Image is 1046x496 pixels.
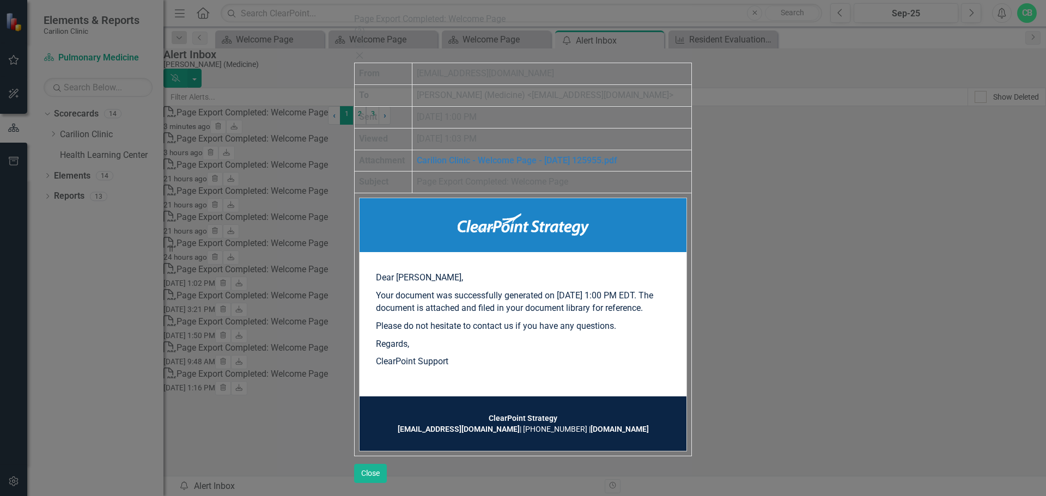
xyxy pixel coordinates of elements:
p: ClearPoint Support [376,356,670,368]
td: [DATE] 1:00 PM [412,106,692,128]
th: Sent [355,106,412,128]
p: Dear [PERSON_NAME], [376,272,670,284]
img: ClearPoint Strategy [458,213,589,236]
a: [DOMAIN_NAME] [591,425,649,433]
p: Your document was successfully generated on [DATE] 1:00 PM EDT. The document is attached and file... [376,290,670,315]
a: Carilion Clinic - Welcome Page - [DATE] 125955.pdf [417,155,617,166]
th: To [355,84,412,106]
th: Attachment [355,150,412,172]
th: Subject [355,172,412,193]
td: [EMAIL_ADDRESS][DOMAIN_NAME] [412,63,692,85]
a: [EMAIL_ADDRESS][DOMAIN_NAME] [398,425,520,433]
td: | [PHONE_NUMBER] | [376,413,670,434]
p: Regards, [376,338,670,351]
p: Please do not hesitate to contact us if you have any questions. [376,320,670,333]
button: Close [354,464,387,483]
span: > [669,90,673,100]
span: < [527,90,532,100]
th: Viewed [355,128,412,150]
td: Page Export Completed: Welcome Page [412,172,692,193]
span: Page Export Completed: Welcome Page [354,14,506,24]
td: [DATE] 1:03 PM [412,128,692,150]
strong: ClearPoint Strategy [489,414,557,422]
th: From [355,63,412,85]
td: [PERSON_NAME] (Medicine) [EMAIL_ADDRESS][DOMAIN_NAME] [412,84,692,106]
